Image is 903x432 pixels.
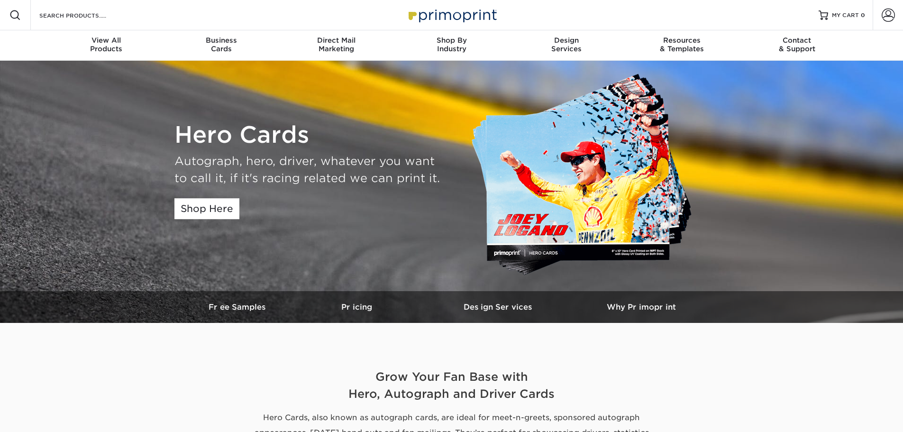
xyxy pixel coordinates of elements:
h3: Design Services [428,303,570,312]
a: Direct MailMarketing [279,30,394,61]
h2: Grow Your Fan Base with Hero, Autograph and Driver Cards [174,368,729,403]
h3: Why Primoprint [570,303,712,312]
div: Services [509,36,624,53]
a: Shop ByIndustry [394,30,509,61]
a: Design Services [428,291,570,323]
h3: Free Samples [191,303,286,312]
span: MY CART [832,11,859,19]
input: SEARCH PRODUCTS..... [38,9,131,21]
div: Products [49,36,164,53]
div: Industry [394,36,509,53]
div: & Templates [624,36,739,53]
img: Custom Hero Cards [471,72,703,280]
a: Free Samples [191,291,286,323]
span: Direct Mail [279,36,394,45]
a: DesignServices [509,30,624,61]
div: Autograph, hero, driver, whatever you want to call it, if it's racing related we can print it. [174,153,445,187]
span: View All [49,36,164,45]
span: Design [509,36,624,45]
a: Resources& Templates [624,30,739,61]
div: Cards [164,36,279,53]
div: & Support [739,36,855,53]
span: Business [164,36,279,45]
a: Shop Here [174,198,239,219]
a: Contact& Support [739,30,855,61]
span: Contact [739,36,855,45]
a: Why Primoprint [570,291,712,323]
a: BusinessCards [164,30,279,61]
span: 0 [861,12,865,18]
h1: Hero Cards [174,121,445,149]
img: Primoprint [404,5,499,25]
div: Marketing [279,36,394,53]
a: Pricing [286,291,428,323]
span: Resources [624,36,739,45]
h3: Pricing [286,303,428,312]
a: View AllProducts [49,30,164,61]
span: Shop By [394,36,509,45]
